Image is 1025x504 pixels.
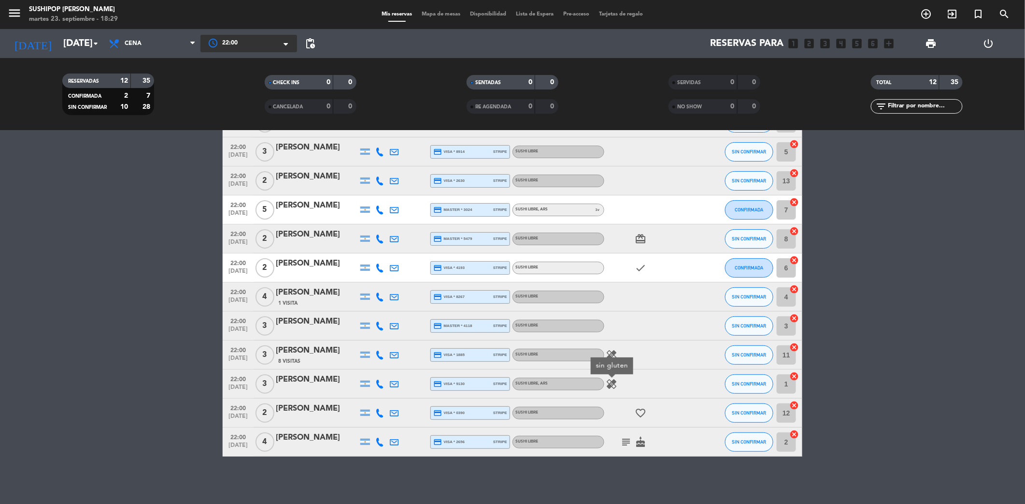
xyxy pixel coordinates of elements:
span: 22:00 [226,431,250,442]
i: cancel [790,255,799,265]
span: CONFIRMADA [68,94,101,99]
div: LOG OUT [960,29,1018,58]
span: SIN CONFIRMAR [732,149,767,154]
span: Tarjetas de regalo [595,12,648,17]
span: 3 [256,374,274,394]
span: master * 3024 [433,206,472,214]
span: Mapa de mesas [417,12,466,17]
i: menu [7,6,22,20]
strong: 0 [327,79,330,86]
span: [DATE] [226,384,250,395]
span: SUSHI LIBRE [515,266,538,269]
button: SIN CONFIRMAR [725,374,773,394]
div: [PERSON_NAME] [276,431,358,444]
i: credit_card [433,264,442,272]
span: CANCELADA [273,104,303,109]
span: Reservas para [710,38,783,49]
span: SUSHI LIBRE [515,208,548,211]
span: SIN CONFIRMAR [732,236,767,241]
span: SIN CONFIRMAR [732,178,767,183]
span: [DATE] [226,297,250,308]
button: SIN CONFIRMAR [725,403,773,423]
span: 4 [256,287,274,307]
span: SUSHI LIBRE [515,382,548,385]
span: SUSHI LIBRE [515,411,538,415]
span: [DATE] [226,181,250,192]
i: turned_in_not [973,8,984,20]
button: SIN CONFIRMAR [725,229,773,249]
span: Mis reservas [377,12,417,17]
span: 2 [256,171,274,191]
span: stripe [493,265,507,271]
div: [PERSON_NAME] [276,228,358,241]
span: [DATE] [226,413,250,424]
i: cancel [790,226,799,236]
i: search [999,8,1011,20]
i: cancel [790,284,799,294]
strong: 0 [551,103,556,110]
span: [DATE] [226,268,250,279]
strong: 0 [348,103,354,110]
i: cake [635,436,646,448]
span: visa * 8914 [433,148,465,156]
span: visa * 9130 [433,380,465,388]
span: SUSHI LIBRE [515,324,538,327]
span: visa * 8267 [433,293,465,301]
span: RE AGENDADA [475,104,511,109]
span: , ARS [538,382,548,385]
span: visa * 2656 [433,438,465,446]
i: credit_card [433,293,442,301]
strong: 0 [731,79,735,86]
i: credit_card [433,438,442,446]
span: 22:00 [222,39,238,48]
span: SERVIDAS [677,80,701,85]
span: 3 [256,316,274,336]
i: favorite_border [635,407,646,419]
i: cancel [790,197,799,207]
span: [DATE] [226,442,250,453]
span: visa * 2630 [433,177,465,185]
div: [PERSON_NAME] [276,315,358,328]
span: pending_actions [304,38,316,49]
i: credit_card [433,409,442,417]
span: master * 5479 [433,235,472,243]
span: Disponibilidad [466,12,512,17]
span: 22:00 [226,373,250,384]
div: [PERSON_NAME] [276,373,358,386]
span: SIN CONFIRMAR [732,381,767,386]
strong: 7 [146,92,152,99]
button: SIN CONFIRMAR [725,432,773,452]
strong: 0 [327,103,330,110]
i: credit_card [433,206,442,214]
span: 22:00 [226,228,250,239]
strong: 2 [124,92,128,99]
span: 8 Visitas [278,357,300,365]
span: 22:00 [226,402,250,413]
span: print [925,38,937,49]
i: credit_card [433,351,442,359]
span: SENTADAS [475,80,501,85]
strong: 12 [120,77,128,84]
span: 3 [256,142,274,162]
span: 1 Visita [278,299,298,307]
div: [PERSON_NAME] [276,141,358,154]
span: 2 [256,229,274,249]
span: 22:00 [226,344,250,355]
i: looks_6 [867,37,879,50]
button: menu [7,6,22,24]
i: looks_two [803,37,815,50]
span: CONFIRMADA [735,265,764,270]
span: [DATE] [226,239,250,250]
i: looks_5 [851,37,863,50]
span: SIN CONFIRMAR [732,439,767,445]
span: RESERVADAS [68,79,99,84]
span: SUSHI LIBRE [515,353,538,356]
i: subject [620,436,632,448]
strong: 0 [753,79,758,86]
i: filter_list [876,101,887,112]
span: 22:00 [226,286,250,297]
input: Filtrar por nombre... [887,101,962,112]
div: [PERSON_NAME] [276,286,358,299]
div: [PERSON_NAME] [276,344,358,357]
span: stripe [493,178,507,184]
